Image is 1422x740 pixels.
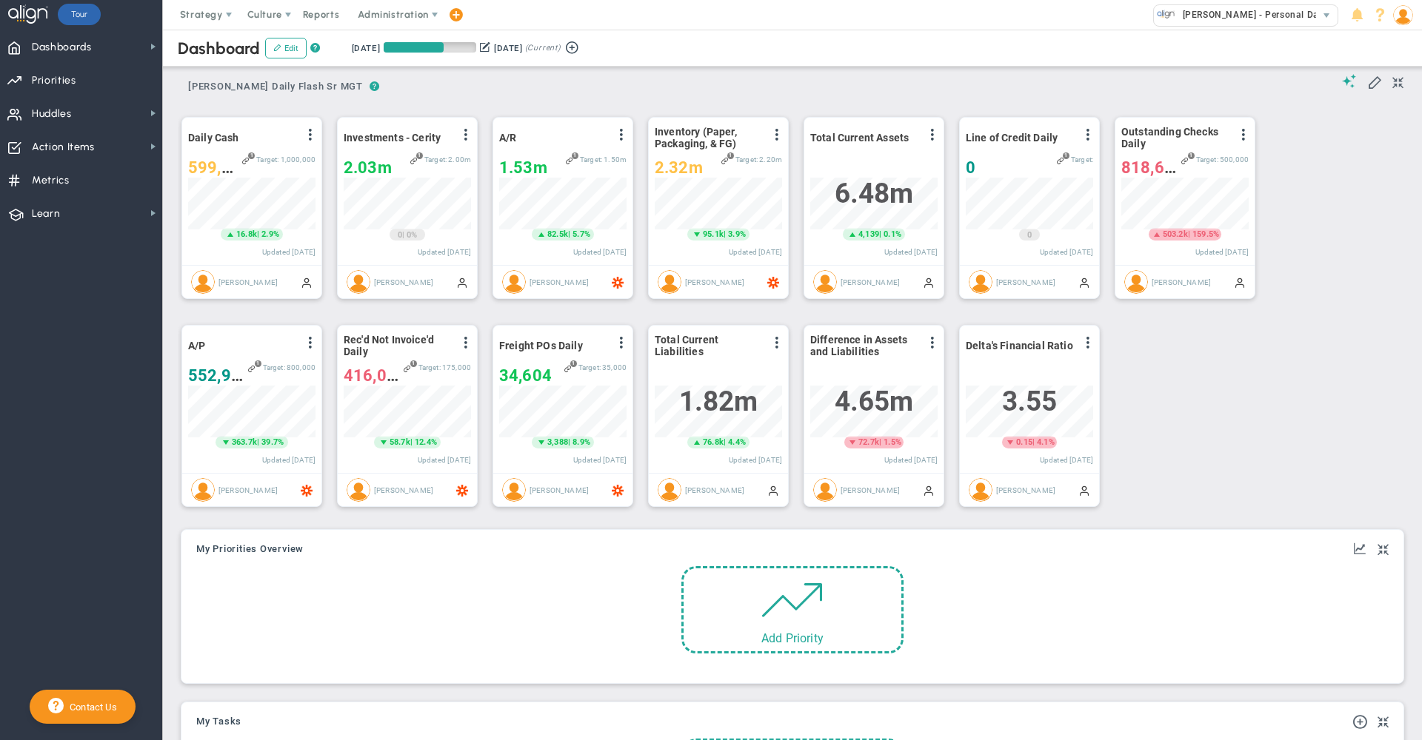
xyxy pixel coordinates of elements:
button: [PERSON_NAME] Daily Flash Sr MGT [181,75,370,101]
span: Investments - Cerity [344,132,441,144]
span: 35,000 [602,363,627,371]
span: Updated [DATE] [1195,248,1249,256]
span: 1,000,000 [281,155,316,164]
span: Original Target that is linked 1 time [566,157,573,164]
span: Updated [DATE] [262,456,316,464]
span: Original Target that is linked 1 time [410,157,418,164]
span: 76.8k [703,437,724,448]
span: Zapier Enabled [456,485,468,497]
span: 95.1k [703,229,724,240]
span: Inventory (Paper, Packaging, & FG) [655,126,762,149]
span: select [1316,5,1338,26]
img: 33271.Company.photo [1157,5,1175,24]
span: 363.7k [232,437,257,448]
span: Huddles [32,98,72,129]
span: 800,000 [287,363,316,371]
span: Metrics [32,165,70,196]
span: [PERSON_NAME] [841,278,900,286]
img: Aditya Jayant Ganapathiraju [191,478,215,502]
span: 503.2k [1163,229,1188,240]
span: Updated [DATE] [1040,248,1093,256]
div: Period Progress: 65% Day 239 of 365 with 126 remaining. [384,42,476,53]
span: Zapier Enabled [301,485,313,497]
img: Aditya Jayant Ganapathiraju [658,478,681,502]
span: Manually Updated [923,276,935,288]
span: Updated [DATE] [262,248,316,256]
span: 1,525,790 [499,158,547,177]
img: Aditya Jayant Ganapathiraju [969,270,992,294]
span: My Priorities Overview [196,544,304,554]
span: [PERSON_NAME] Daily Flash Sr MGT [181,75,370,98]
span: 2,034,304 [344,158,392,177]
span: Target: [1071,155,1093,164]
img: 202735.Person.photo [1393,5,1413,25]
img: Aditya Jayant Ganapathiraju [813,478,837,502]
span: Original Target that is linked 1 time [721,157,729,164]
span: Target: [578,363,601,371]
span: 58.7k [390,437,410,448]
img: Aditya Jayant Ganapathiraju [969,478,992,502]
span: Target: [580,155,602,164]
div: [DATE] [494,41,522,55]
img: Aditya Jayant Ganapathiraju [1124,270,1148,294]
span: 16.8k [236,229,257,240]
div: Add Priority [684,631,901,645]
span: | [724,229,726,239]
span: Target: [424,155,447,164]
span: Manually Updated [301,276,313,288]
span: 4.1% [1037,437,1055,447]
img: Aditya Jayant Ganapathiraju [658,270,681,294]
span: 1 [1188,152,1195,159]
span: [PERSON_NAME] [218,486,278,494]
img: Aditya Jayant Ganapathiraju [191,270,215,294]
span: 0 [1027,229,1032,241]
span: 1 [410,360,417,367]
span: 599,670 [188,158,250,177]
span: Zapier Enabled [767,277,779,289]
span: 72.7k [858,437,879,448]
span: Strategy [180,9,223,20]
div: [DATE] [352,41,380,55]
span: 175,000 [442,363,471,371]
span: Action Items [32,132,95,163]
span: 4,653,385 [835,386,914,417]
span: Zapier Enabled [612,277,624,289]
span: Manually Updated [767,484,779,496]
span: Updated [DATE] [418,248,471,256]
span: 3.55 [1002,386,1058,417]
span: Suggestions (AI Feature) [1342,74,1357,88]
span: 1 [572,152,578,159]
span: Learn [32,198,60,229]
span: | [568,229,570,239]
span: My Tasks [196,716,241,727]
span: | [1188,229,1190,239]
span: Rec'd Not Invoice'd Daily [344,334,451,357]
button: My Priorities Overview [196,544,304,556]
span: Updated [DATE] [729,456,782,464]
span: Original Target that is linked 1 time [1181,157,1189,164]
span: [PERSON_NAME] [841,486,900,494]
span: Manually Updated [1234,276,1246,288]
span: Updated [DATE] [1040,456,1093,464]
span: 1 [727,152,734,159]
span: Difference in Assets and Liabilities [810,334,918,357]
a: My Tasks [196,716,241,728]
span: 0 [398,229,402,241]
span: | [568,437,570,447]
span: 0.1% [884,229,901,239]
span: Contact Us [64,702,117,713]
span: Manually Updated [1078,484,1090,496]
span: [PERSON_NAME] [530,278,589,286]
span: 818,609 [1121,158,1184,177]
span: Manually Updated [456,276,468,288]
span: 1,821,640 [679,386,758,417]
span: 0 [966,158,975,177]
span: 34,604 [499,366,552,385]
span: Culture [247,9,282,20]
span: 1 [248,152,255,159]
span: [PERSON_NAME] [374,278,433,286]
span: 3,388 [547,437,568,448]
span: | [257,229,259,239]
span: 1 [416,152,423,159]
img: Aditya Jayant Ganapathiraju [347,270,370,294]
